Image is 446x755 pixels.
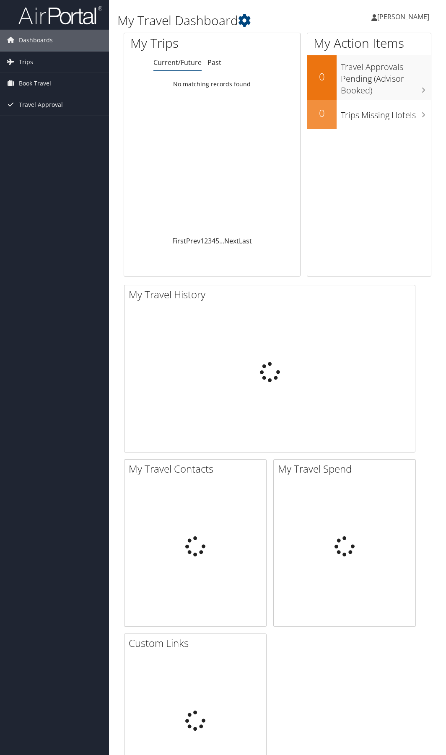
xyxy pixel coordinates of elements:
[215,236,219,246] a: 5
[204,236,208,246] a: 2
[307,106,337,120] h2: 0
[307,100,431,129] a: 0Trips Missing Hotels
[19,52,33,72] span: Trips
[371,4,438,29] a: [PERSON_NAME]
[172,236,186,246] a: First
[278,462,415,476] h2: My Travel Spend
[19,30,53,51] span: Dashboards
[129,462,266,476] h2: My Travel Contacts
[186,236,200,246] a: Prev
[219,236,224,246] span: …
[124,77,300,92] td: No matching records found
[341,57,431,96] h3: Travel Approvals Pending (Advisor Booked)
[307,55,431,99] a: 0Travel Approvals Pending (Advisor Booked)
[19,94,63,115] span: Travel Approval
[153,58,202,67] a: Current/Future
[212,236,215,246] a: 4
[117,12,331,29] h1: My Travel Dashboard
[200,236,204,246] a: 1
[129,636,266,650] h2: Custom Links
[224,236,239,246] a: Next
[341,105,431,121] h3: Trips Missing Hotels
[19,73,51,94] span: Book Travel
[377,12,429,21] span: [PERSON_NAME]
[18,5,102,25] img: airportal-logo.png
[207,58,221,67] a: Past
[307,34,431,52] h1: My Action Items
[208,236,212,246] a: 3
[130,34,220,52] h1: My Trips
[307,70,337,84] h2: 0
[129,287,415,302] h2: My Travel History
[239,236,252,246] a: Last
